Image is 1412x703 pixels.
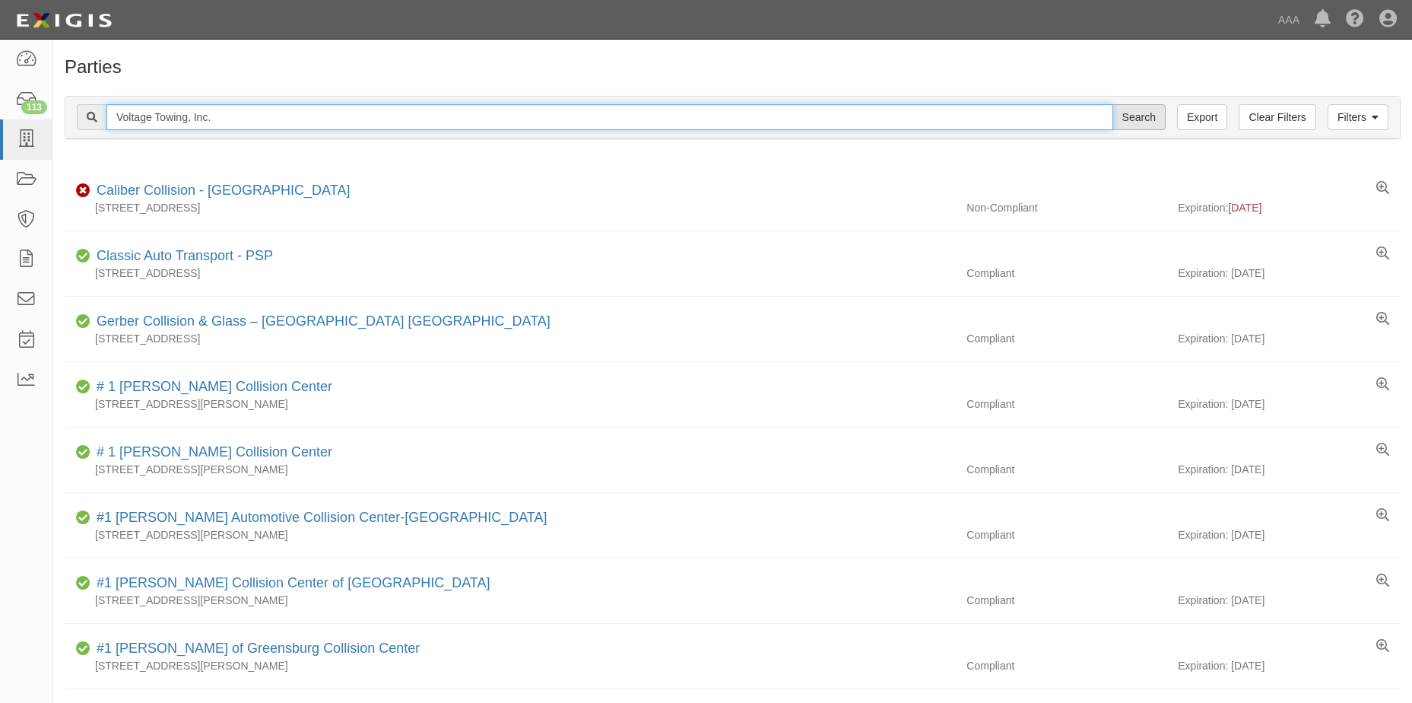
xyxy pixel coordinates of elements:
div: Expiration: [DATE] [1178,462,1401,477]
a: View results summary [1376,247,1389,262]
a: Gerber Collision & Glass – [GEOGRAPHIC_DATA] [GEOGRAPHIC_DATA] [97,313,551,329]
a: #1 [PERSON_NAME] Collision Center of [GEOGRAPHIC_DATA] [97,575,490,590]
div: Expiration: [DATE] [1178,593,1401,608]
div: Compliant [955,331,1178,346]
div: #1 Cochran Automotive Collision Center-Monroeville [90,508,547,528]
div: # 1 Cochran Collision Center [90,443,332,463]
img: logo-5460c22ac91f19d4615b14bd174203de0afe785f0fc80cf4dbbc73dc1793850b.png [11,7,116,34]
a: # 1 [PERSON_NAME] Collision Center [97,379,332,394]
a: View results summary [1376,574,1389,589]
span: [DATE] [1228,202,1261,214]
div: #1 Cochran Collision Center of Greensburg [90,574,490,593]
a: View results summary [1376,181,1389,196]
a: Classic Auto Transport - PSP [97,248,273,263]
div: Compliant [955,527,1178,542]
div: Compliant [955,593,1178,608]
i: Compliant [76,513,90,523]
a: View results summary [1376,508,1389,523]
div: Gerber Collision & Glass – Houston Brighton [90,312,551,332]
div: #1 Cochran of Greensburg Collision Center [90,639,420,659]
a: AAA [1271,5,1307,35]
div: Non-Compliant [955,200,1178,215]
div: Expiration: [DATE] [1178,527,1401,542]
i: Compliant [76,317,90,327]
a: Filters [1328,104,1388,130]
a: #1 [PERSON_NAME] of Greensburg Collision Center [97,641,420,656]
div: Expiration: [DATE] [1178,266,1401,281]
input: Search [1112,104,1166,130]
div: Expiration: [DATE] [1178,331,1401,346]
a: # 1 [PERSON_NAME] Collision Center [97,444,332,460]
div: [STREET_ADDRESS][PERSON_NAME] [65,462,955,477]
div: Compliant [955,266,1178,281]
div: Expiration: [1178,200,1401,215]
i: Help Center - Complianz [1346,11,1364,29]
div: Expiration: [DATE] [1178,658,1401,673]
i: Compliant [76,447,90,458]
a: View results summary [1376,639,1389,654]
a: Clear Filters [1239,104,1315,130]
i: Compliant [76,251,90,262]
div: Compliant [955,658,1178,673]
div: Caliber Collision - Gainesville [90,181,350,201]
div: [STREET_ADDRESS][PERSON_NAME] [65,527,955,542]
div: Compliant [955,462,1178,477]
div: [STREET_ADDRESS] [65,331,955,346]
a: View results summary [1376,443,1389,458]
div: Expiration: [DATE] [1178,396,1401,412]
div: [STREET_ADDRESS] [65,266,955,281]
input: Search [106,104,1113,130]
div: # 1 Cochran Collision Center [90,377,332,397]
div: [STREET_ADDRESS][PERSON_NAME] [65,658,955,673]
a: Caliber Collision - [GEOGRAPHIC_DATA] [97,183,350,198]
div: 113 [21,100,47,114]
a: View results summary [1376,312,1389,327]
a: #1 [PERSON_NAME] Automotive Collision Center-[GEOGRAPHIC_DATA] [97,510,547,525]
i: Compliant [76,644,90,654]
a: Export [1177,104,1227,130]
div: [STREET_ADDRESS][PERSON_NAME] [65,593,955,608]
div: [STREET_ADDRESS] [65,200,955,215]
a: View results summary [1376,377,1389,393]
div: Compliant [955,396,1178,412]
i: Non-Compliant [76,186,90,196]
i: Compliant [76,578,90,589]
h1: Parties [65,57,1401,77]
div: Classic Auto Transport - PSP [90,247,273,266]
i: Compliant [76,382,90,393]
div: [STREET_ADDRESS][PERSON_NAME] [65,396,955,412]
